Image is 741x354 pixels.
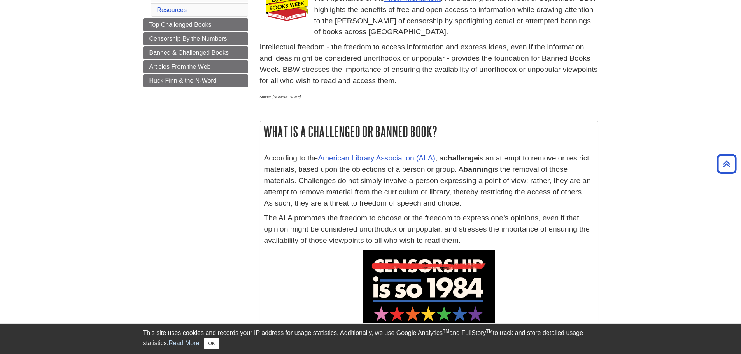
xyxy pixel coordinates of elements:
[260,95,301,99] em: Source: [DOMAIN_NAME]
[143,328,598,349] div: This site uses cookies and records your IP address for usage statistics. Additionally, we use Goo...
[143,74,248,87] a: Huck Finn & the N-Word
[260,121,598,142] h2: What is a Challenged or Banned Book?
[149,63,211,70] span: Articles From the Web
[443,154,478,162] strong: challenge
[157,7,187,13] a: Resources
[149,21,212,28] span: Top Challenged Books
[143,32,248,45] a: Censorship By the Numbers
[464,165,493,173] strong: banning
[264,213,594,246] p: The ALA promotes the freedom to choose or the freedom to express one's opinions, even if that opi...
[149,49,229,56] span: Banned & Challenged Books
[143,46,248,59] a: Banned & Challenged Books
[264,153,594,209] p: According to the , a is an attempt to remove or restrict materials, based upon the objections of ...
[486,328,493,334] sup: TM
[168,340,199,346] a: Read More
[149,35,227,42] span: Censorship By the Numbers
[714,159,739,169] a: Back to Top
[143,18,248,31] a: Top Challenged Books
[318,154,435,162] a: American Library Association (ALA)
[443,328,449,334] sup: TM
[149,77,217,84] span: Huck Finn & the N-Word
[260,42,598,86] p: Intellectual freedom - the freedom to access information and express ideas, even if the informati...
[204,338,219,349] button: Close
[143,60,248,73] a: Articles From the Web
